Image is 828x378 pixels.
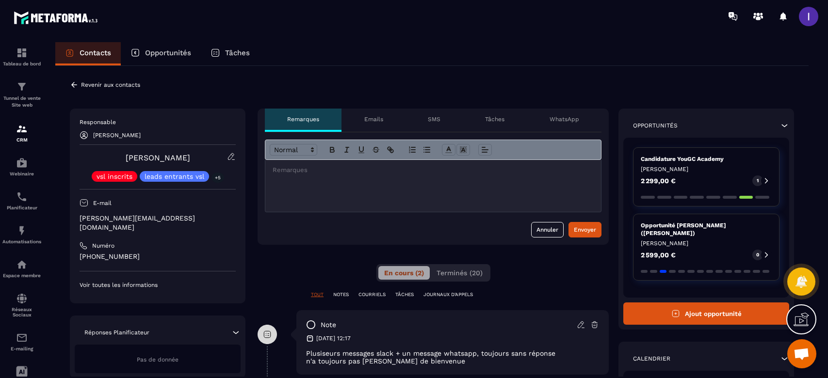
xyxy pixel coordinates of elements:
[623,302,789,325] button: Ajout opportunité
[81,81,140,88] p: Revenir aux contacts
[2,346,41,351] p: E-mailing
[16,225,28,236] img: automations
[287,115,319,123] p: Remarques
[55,42,121,65] a: Contacts
[485,115,504,123] p: Tâches
[641,177,676,184] p: 2 299,00 €
[787,339,816,368] div: Ouvrir le chat
[16,293,28,304] img: social-network
[437,269,483,277] span: Terminés (20)
[550,115,579,123] p: WhatsApp
[126,153,190,162] a: [PERSON_NAME]
[378,266,430,280] button: En cours (2)
[2,218,41,252] a: automationsautomationsAutomatisations
[2,307,41,317] p: Réseaux Sociaux
[358,291,386,298] p: COURRIELS
[16,157,28,169] img: automations
[2,239,41,244] p: Automatisations
[16,259,28,270] img: automations
[311,291,324,298] p: TOUT
[14,9,101,27] img: logo
[321,320,336,330] p: note
[2,205,41,210] p: Planificateur
[2,116,41,150] a: formationformationCRM
[16,47,28,59] img: formation
[633,355,670,362] p: Calendrier
[145,173,204,180] p: leads entrants vsl
[2,137,41,142] p: CRM
[2,171,41,176] p: Webinaire
[92,242,114,250] p: Numéro
[2,74,41,116] a: formationformationTunnel de vente Site web
[531,222,564,237] button: Annuler
[395,291,414,298] p: TÂCHES
[80,214,236,232] p: [PERSON_NAME][EMAIL_ADDRESS][DOMAIN_NAME]
[641,252,676,258] p: 2 599,00 €
[80,281,236,289] p: Voir toutes les informations
[756,252,759,258] p: 0
[97,173,132,180] p: vsl inscrits
[364,115,383,123] p: Emails
[137,356,179,363] span: Pas de donnée
[16,81,28,93] img: formation
[384,269,424,277] span: En cours (2)
[641,221,772,237] p: Opportunité [PERSON_NAME] ([PERSON_NAME])
[2,252,41,285] a: automationsautomationsEspace membre
[306,349,599,357] p: Plusiseurs messages slack + un message whatsapp, toujours sans réponse
[16,332,28,344] img: email
[641,165,772,173] p: [PERSON_NAME]
[641,239,772,247] p: [PERSON_NAME]
[306,357,599,365] p: n'a toujours pas [PERSON_NAME] de bienvenue
[84,329,149,336] p: Réponses Planificateur
[93,199,112,207] p: E-mail
[145,48,191,57] p: Opportunités
[641,155,772,163] p: Candidature YouGC Academy
[201,42,260,65] a: Tâches
[80,252,236,261] p: [PHONE_NUMBER]
[2,95,41,109] p: Tunnel de vente Site web
[2,61,41,66] p: Tableau de bord
[2,150,41,184] a: automationsautomationsWebinaire
[431,266,488,280] button: Terminés (20)
[225,48,250,57] p: Tâches
[574,225,596,235] div: Envoyer
[633,122,678,129] p: Opportunités
[16,191,28,203] img: scheduler
[2,273,41,278] p: Espace membre
[428,115,440,123] p: SMS
[333,291,349,298] p: NOTES
[2,325,41,359] a: emailemailE-mailing
[211,173,224,183] p: +5
[2,184,41,218] a: schedulerschedulerPlanificateur
[757,177,759,184] p: 1
[2,285,41,325] a: social-networksocial-networkRéseaux Sociaux
[80,48,111,57] p: Contacts
[423,291,473,298] p: JOURNAUX D'APPELS
[316,334,351,342] p: [DATE] 12:17
[16,123,28,135] img: formation
[2,40,41,74] a: formationformationTableau de bord
[568,222,601,237] button: Envoyer
[121,42,201,65] a: Opportunités
[80,118,236,126] p: Responsable
[93,132,141,139] p: [PERSON_NAME]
